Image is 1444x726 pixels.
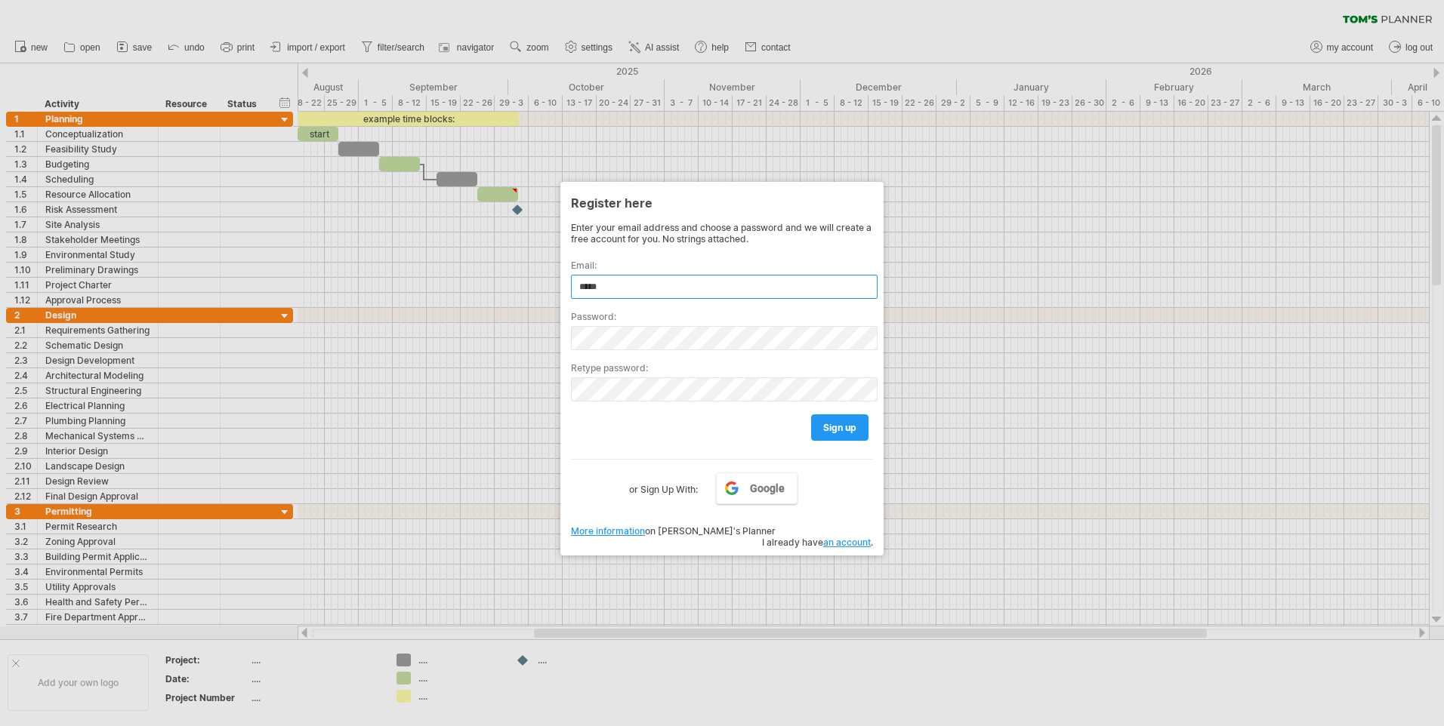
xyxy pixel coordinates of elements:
[750,482,785,494] span: Google
[571,362,873,374] label: Retype password:
[823,537,871,548] a: an account
[811,414,869,441] a: sign up
[571,525,776,537] span: on [PERSON_NAME]'s Planner
[716,472,798,504] a: Google
[762,537,873,548] span: I already have .
[571,222,873,245] div: Enter your email address and choose a password and we will create a free account for you. No stri...
[823,422,856,433] span: sign up
[571,189,873,216] div: Register here
[571,260,873,271] label: Email:
[629,472,698,498] label: or Sign Up With:
[571,525,645,537] a: More information
[571,311,873,322] label: Password:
